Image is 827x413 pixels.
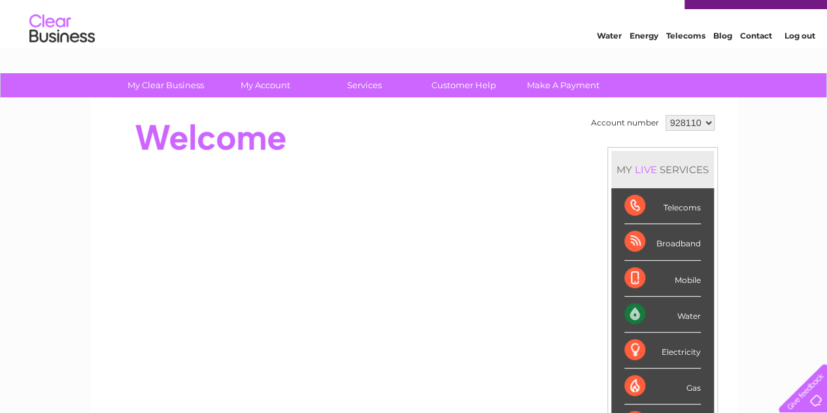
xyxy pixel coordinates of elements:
[632,163,660,176] div: LIVE
[713,56,732,65] a: Blog
[581,7,671,23] a: 0333 014 3131
[624,333,701,369] div: Electricity
[740,56,772,65] a: Contact
[624,297,701,333] div: Water
[624,224,701,260] div: Broadband
[624,188,701,224] div: Telecoms
[597,56,622,65] a: Water
[624,261,701,297] div: Mobile
[666,56,705,65] a: Telecoms
[112,73,220,97] a: My Clear Business
[509,73,617,97] a: Make A Payment
[611,151,714,188] div: MY SERVICES
[624,369,701,405] div: Gas
[105,7,723,63] div: Clear Business is a trading name of Verastar Limited (registered in [GEOGRAPHIC_DATA] No. 3667643...
[311,73,418,97] a: Services
[784,56,815,65] a: Log out
[29,34,95,74] img: logo.png
[410,73,518,97] a: Customer Help
[630,56,658,65] a: Energy
[211,73,319,97] a: My Account
[588,112,662,134] td: Account number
